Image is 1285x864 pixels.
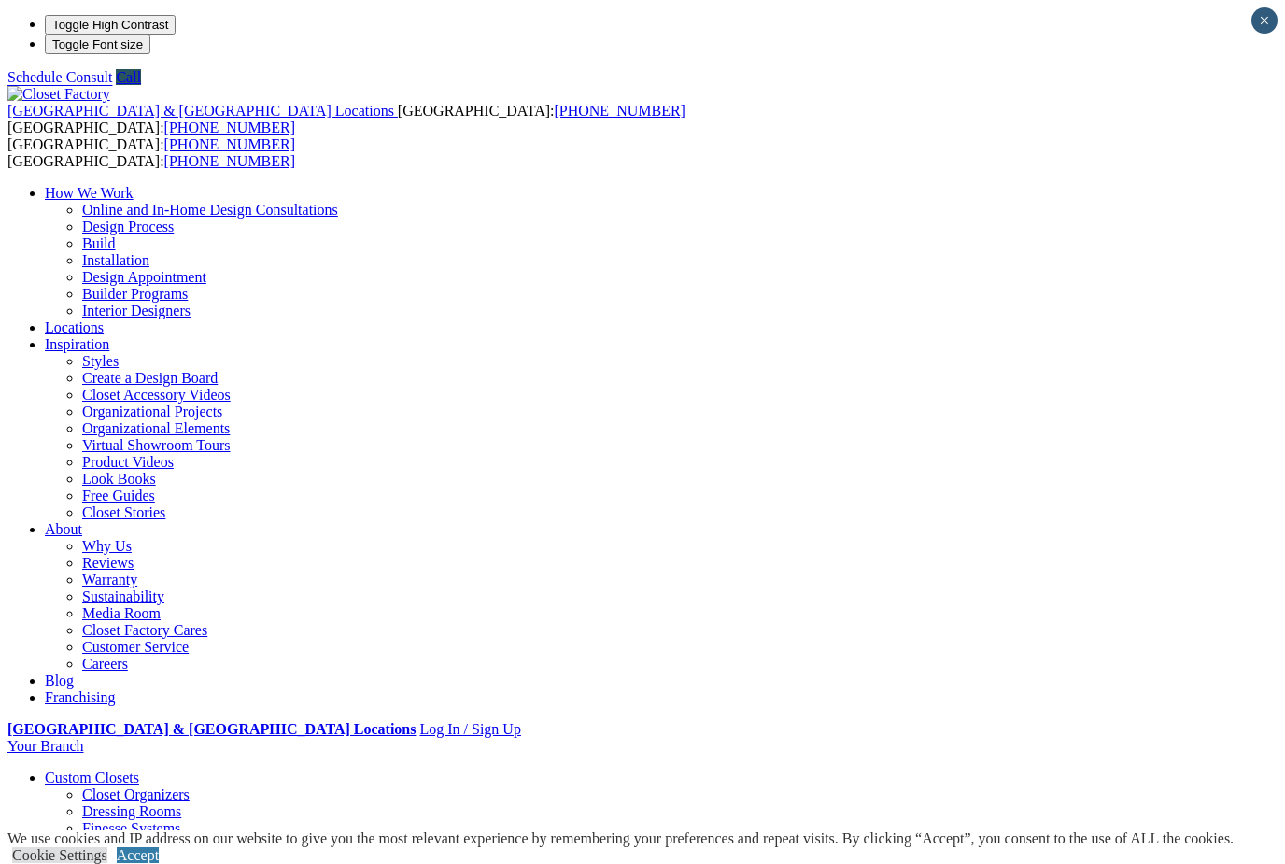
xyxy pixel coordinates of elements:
a: Styles [82,353,119,369]
button: Toggle High Contrast [45,15,176,35]
a: Log In / Sign Up [419,721,520,737]
a: Sustainability [82,588,164,604]
a: Look Books [82,471,156,487]
a: About [45,521,82,537]
a: Build [82,235,116,251]
a: Locations [45,319,104,335]
button: Close [1251,7,1278,34]
a: Builder Programs [82,286,188,302]
a: Installation [82,252,149,268]
a: [PHONE_NUMBER] [164,136,295,152]
span: [GEOGRAPHIC_DATA]: [GEOGRAPHIC_DATA]: [7,136,295,169]
a: Product Videos [82,454,174,470]
a: Interior Designers [82,303,191,319]
a: Why Us [82,538,132,554]
a: Dressing Rooms [82,803,181,819]
a: Blog [45,673,74,688]
a: Accept [117,847,159,863]
span: [GEOGRAPHIC_DATA]: [GEOGRAPHIC_DATA]: [7,103,685,135]
a: Online and In-Home Design Consultations [82,202,338,218]
a: Virtual Showroom Tours [82,437,231,453]
span: Toggle High Contrast [52,18,168,32]
a: [GEOGRAPHIC_DATA] & [GEOGRAPHIC_DATA] Locations [7,103,398,119]
a: [PHONE_NUMBER] [554,103,685,119]
a: Organizational Elements [82,420,230,436]
img: Closet Factory [7,86,110,103]
a: Warranty [82,572,137,588]
a: Cookie Settings [12,847,107,863]
a: Closet Accessory Videos [82,387,231,403]
a: Closet Stories [82,504,165,520]
a: [PHONE_NUMBER] [164,153,295,169]
a: Customer Service [82,639,189,655]
a: Free Guides [82,488,155,503]
a: Design Process [82,219,174,234]
a: Design Appointment [82,269,206,285]
a: Create a Design Board [82,370,218,386]
a: [GEOGRAPHIC_DATA] & [GEOGRAPHIC_DATA] Locations [7,721,416,737]
a: Inspiration [45,336,109,352]
a: Franchising [45,689,116,705]
a: Careers [82,656,128,672]
a: Finesse Systems [82,820,180,836]
a: Closet Factory Cares [82,622,207,638]
a: Your Branch [7,738,83,754]
a: Custom Closets [45,770,139,786]
span: [GEOGRAPHIC_DATA] & [GEOGRAPHIC_DATA] Locations [7,103,394,119]
a: Reviews [82,555,134,571]
div: We use cookies and IP address on our website to give you the most relevant experience by remember... [7,830,1234,847]
a: How We Work [45,185,134,201]
a: Media Room [82,605,161,621]
a: Closet Organizers [82,786,190,802]
a: [PHONE_NUMBER] [164,120,295,135]
a: Organizational Projects [82,404,222,419]
span: Toggle Font size [52,37,143,51]
a: Call [116,69,141,85]
button: Toggle Font size [45,35,150,54]
a: Schedule Consult [7,69,112,85]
